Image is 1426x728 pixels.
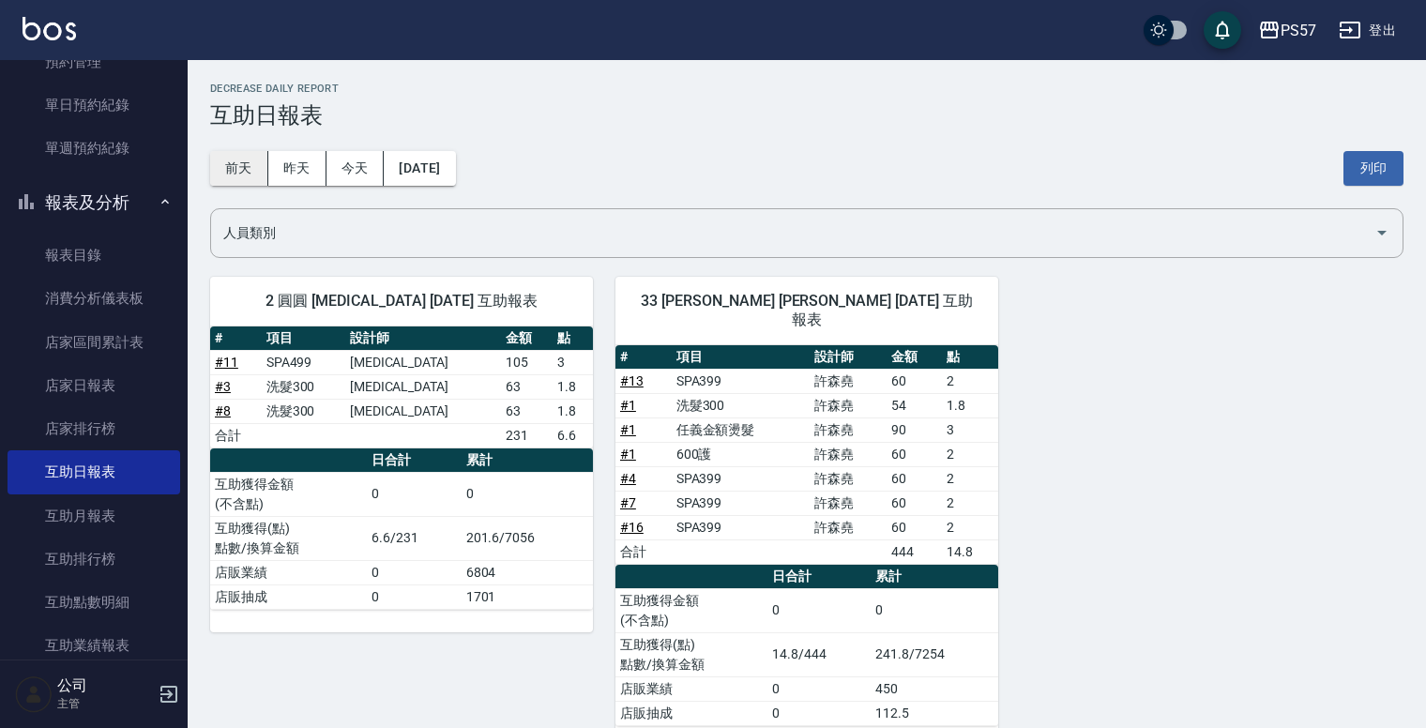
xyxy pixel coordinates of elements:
[1367,218,1397,248] button: Open
[620,422,636,437] a: #1
[672,491,810,515] td: SPA399
[553,423,593,447] td: 6.6
[767,701,871,725] td: 0
[1281,19,1316,42] div: PS57
[942,442,998,466] td: 2
[620,398,636,413] a: #1
[810,417,887,442] td: 許森堯
[8,450,180,493] a: 互助日報表
[810,466,887,491] td: 許森堯
[942,417,998,442] td: 3
[767,588,871,632] td: 0
[553,399,593,423] td: 1.8
[1204,11,1241,49] button: save
[767,565,871,589] th: 日合計
[615,565,998,726] table: a dense table
[871,565,998,589] th: 累計
[367,448,461,473] th: 日合計
[210,448,593,610] table: a dense table
[942,515,998,539] td: 2
[620,520,644,535] a: #16
[8,40,180,83] a: 預約管理
[871,588,998,632] td: 0
[219,217,1367,250] input: 人員名稱
[672,515,810,539] td: SPA399
[462,472,593,516] td: 0
[620,471,636,486] a: #4
[462,560,593,584] td: 6804
[8,127,180,170] a: 單週預約紀錄
[345,374,501,399] td: [MEDICAL_DATA]
[8,538,180,581] a: 互助排行榜
[367,472,461,516] td: 0
[887,515,943,539] td: 60
[672,345,810,370] th: 項目
[8,277,180,320] a: 消費分析儀表板
[57,676,153,695] h5: 公司
[23,17,76,40] img: Logo
[215,403,231,418] a: #8
[810,369,887,393] td: 許森堯
[210,516,367,560] td: 互助獲得(點) 點數/換算金額
[672,466,810,491] td: SPA399
[8,178,180,227] button: 報表及分析
[367,516,461,560] td: 6.6/231
[767,676,871,701] td: 0
[210,423,262,447] td: 合計
[210,326,593,448] table: a dense table
[8,234,180,277] a: 報表目錄
[345,326,501,351] th: 設計師
[942,393,998,417] td: 1.8
[871,676,998,701] td: 450
[942,539,998,564] td: 14.8
[262,350,345,374] td: SPA499
[345,399,501,423] td: [MEDICAL_DATA]
[810,393,887,417] td: 許森堯
[501,350,553,374] td: 105
[233,292,570,311] span: 2 圓圓 [MEDICAL_DATA] [DATE] 互助報表
[268,151,326,186] button: 昨天
[345,350,501,374] td: [MEDICAL_DATA]
[210,560,367,584] td: 店販業績
[810,491,887,515] td: 許森堯
[871,632,998,676] td: 241.8/7254
[210,83,1403,95] h2: Decrease Daily Report
[615,676,767,701] td: 店販業績
[553,350,593,374] td: 3
[501,423,553,447] td: 231
[501,326,553,351] th: 金額
[215,355,238,370] a: #11
[887,393,943,417] td: 54
[672,442,810,466] td: 600護
[8,321,180,364] a: 店家區間累計表
[367,584,461,609] td: 0
[615,632,767,676] td: 互助獲得(點) 點數/換算金額
[615,701,767,725] td: 店販抽成
[887,539,943,564] td: 444
[8,407,180,450] a: 店家排行榜
[767,632,871,676] td: 14.8/444
[553,326,593,351] th: 點
[8,624,180,667] a: 互助業績報表
[810,442,887,466] td: 許森堯
[942,466,998,491] td: 2
[8,364,180,407] a: 店家日報表
[8,581,180,624] a: 互助點數明細
[210,472,367,516] td: 互助獲得金額 (不含點)
[215,379,231,394] a: #3
[942,369,998,393] td: 2
[615,345,998,565] table: a dense table
[210,151,268,186] button: 前天
[367,560,461,584] td: 0
[210,326,262,351] th: #
[615,588,767,632] td: 互助獲得金額 (不含點)
[942,491,998,515] td: 2
[615,345,672,370] th: #
[638,292,976,329] span: 33 [PERSON_NAME] [PERSON_NAME] [DATE] 互助報表
[620,447,636,462] a: #1
[887,466,943,491] td: 60
[1331,13,1403,48] button: 登出
[887,491,943,515] td: 60
[462,584,593,609] td: 1701
[262,326,345,351] th: 項目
